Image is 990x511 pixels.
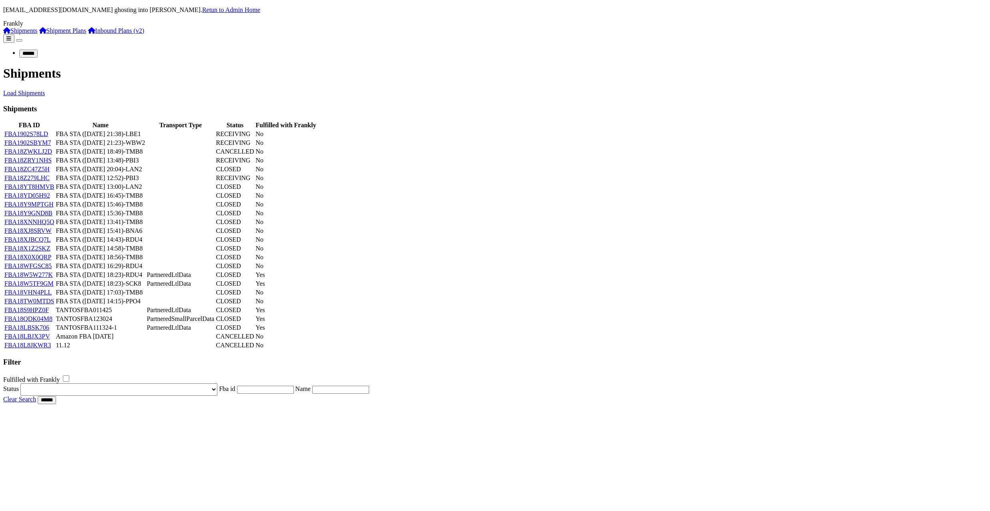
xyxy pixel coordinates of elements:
[255,156,317,164] td: No
[4,121,54,129] th: FBA ID
[4,263,52,269] a: FBA18WFGSC85
[255,236,317,244] td: No
[147,271,215,279] td: PartneredLtlData
[3,396,36,403] a: Clear Search
[4,324,49,331] a: FBA18LBSK706
[4,280,54,287] a: FBA18W5TF9GM
[3,385,19,392] label: Status
[3,20,987,27] div: Frankly
[215,130,254,138] td: RECEIVING
[215,139,254,147] td: RECEIVING
[215,209,254,217] td: CLOSED
[3,27,38,34] a: Shipments
[55,262,145,270] td: FBA STA ([DATE] 16:29)-RDU4
[88,27,145,34] a: Inbound Plans (v2)
[147,280,215,288] td: PartneredLtlData
[215,121,254,129] th: Status
[255,174,317,182] td: No
[255,192,317,200] td: No
[215,148,254,156] td: CANCELLED
[255,130,317,138] td: No
[215,280,254,288] td: CLOSED
[255,333,317,341] td: No
[255,209,317,217] td: No
[255,271,317,279] td: Yes
[55,165,145,173] td: FBA STA ([DATE] 20:04)-LAN2
[3,90,45,96] a: Load Shipments
[215,174,254,182] td: RECEIVING
[215,165,254,173] td: CLOSED
[55,209,145,217] td: FBA STA ([DATE] 15:36)-TMB8
[55,121,145,129] th: Name
[4,236,51,243] a: FBA18XJBCQ7L
[147,121,215,129] th: Transport Type
[4,333,50,340] a: FBA18LBJX3PV
[219,385,235,392] label: Fba id
[255,280,317,288] td: Yes
[202,6,260,13] a: Retun to Admin Home
[215,341,254,349] td: CANCELLED
[255,315,317,323] td: Yes
[55,297,145,305] td: FBA STA ([DATE] 14:15)-PPO4
[3,104,987,113] h3: Shipments
[4,289,52,296] a: FBA18VHN4PLL
[55,244,145,252] td: FBA STA ([DATE] 14:58)-TMB8
[215,253,254,261] td: CLOSED
[39,27,86,34] a: Shipment Plans
[215,315,254,323] td: CLOSED
[255,148,317,156] td: No
[4,298,54,305] a: FBA18TW0MTDS
[3,66,987,81] h1: Shipments
[4,157,52,164] a: FBA18ZRY1NHS
[4,210,52,216] a: FBA18Y9GND8B
[215,183,254,191] td: CLOSED
[4,218,54,225] a: FBA18XNNHQ5Q
[255,165,317,173] td: No
[3,376,60,383] label: Fulfilled with Frankly
[55,271,145,279] td: FBA STA ([DATE] 18:23)-RDU4
[147,324,215,332] td: PartneredLtlData
[255,139,317,147] td: No
[3,6,987,14] p: [EMAIL_ADDRESS][DOMAIN_NAME] ghosting into [PERSON_NAME].
[55,280,145,288] td: FBA STA ([DATE] 18:23)-SCK8
[215,236,254,244] td: CLOSED
[4,166,50,172] a: FBA18ZC47Z5H
[4,192,50,199] a: FBA18YD05H92
[55,324,145,332] td: TANTOSFBA111324-1
[4,342,51,349] a: FBA18L8JKWR3
[215,156,254,164] td: RECEIVING
[55,253,145,261] td: FBA STA ([DATE] 18:56)-TMB8
[4,139,51,146] a: FBA1902SBYM7
[215,244,254,252] td: CLOSED
[255,227,317,235] td: No
[295,385,311,392] label: Name
[215,200,254,208] td: CLOSED
[4,307,49,313] a: FBA18S9HPZ0F
[55,139,145,147] td: FBA STA ([DATE] 21:23)-WBW2
[147,306,215,314] td: PartneredLtlData
[255,306,317,314] td: Yes
[215,227,254,235] td: CLOSED
[4,148,52,155] a: FBA18ZWKLJ2D
[4,245,50,252] a: FBA18X1Z2SKZ
[55,315,145,323] td: TANTOSFBA123024
[4,174,50,181] a: FBA18Z279LHC
[55,156,145,164] td: FBA STA ([DATE] 13:48)-PBI3
[215,289,254,297] td: CLOSED
[255,121,317,129] th: Fulfilled with Frankly
[55,341,145,349] td: 11.12
[4,315,52,322] a: FBA18QDK04M8
[255,244,317,252] td: No
[147,315,215,323] td: PartneredSmallParcelData
[16,39,22,42] button: Toggle navigation
[4,271,53,278] a: FBA18W5W277K
[4,254,51,261] a: FBA18X0X0QRP
[55,227,145,235] td: FBA STA ([DATE] 15:41)-BNA6
[255,341,317,349] td: No
[215,306,254,314] td: CLOSED
[255,297,317,305] td: No
[215,192,254,200] td: CLOSED
[55,200,145,208] td: FBA STA ([DATE] 15:46)-TMB8
[255,183,317,191] td: No
[255,324,317,332] td: Yes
